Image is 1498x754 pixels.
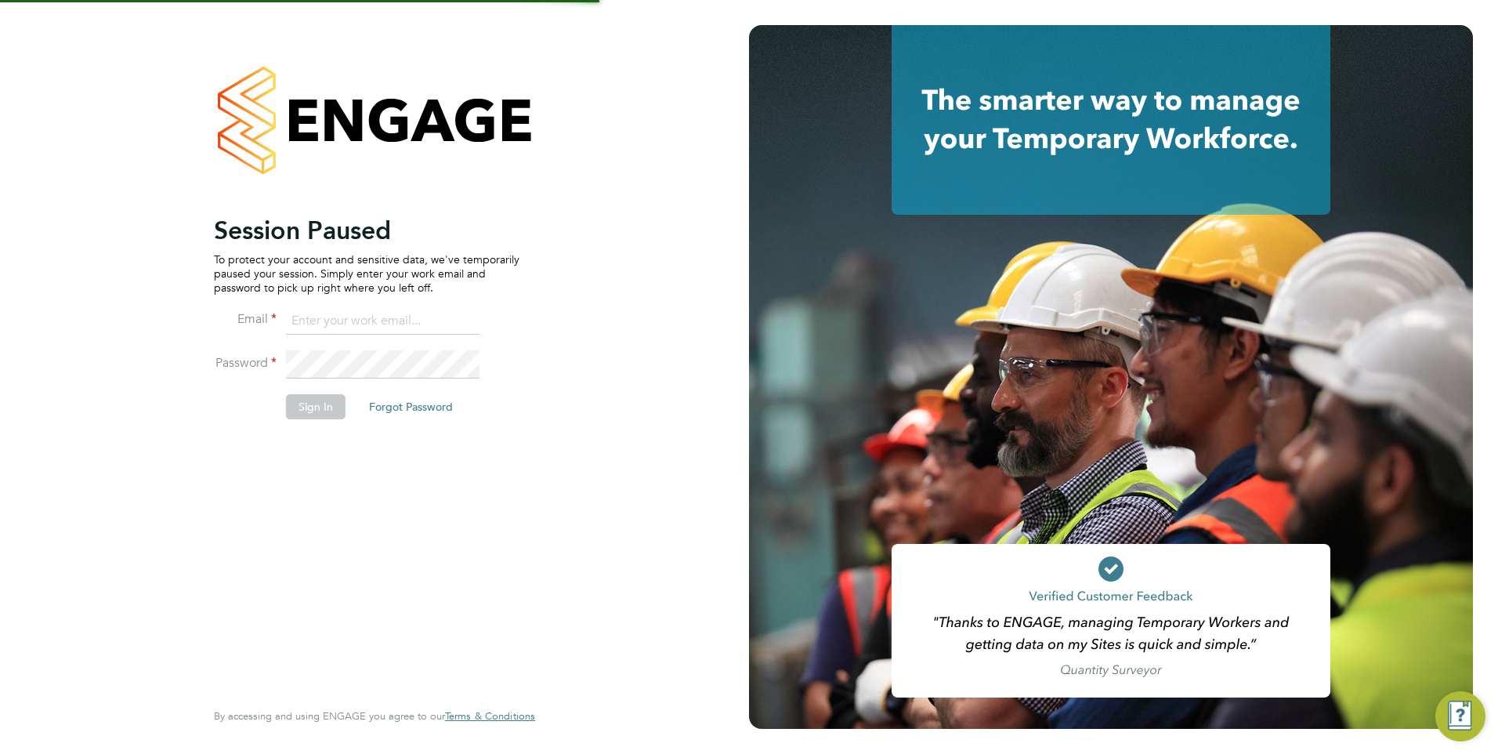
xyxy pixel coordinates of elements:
input: Enter your work email... [286,307,479,335]
label: Email [214,311,277,328]
button: Sign In [286,394,346,419]
label: Password [214,355,277,372]
span: By accessing and using ENGAGE you agree to our [214,709,535,723]
span: Terms & Conditions [445,709,535,723]
a: Terms & Conditions [445,710,535,723]
h2: Session Paused [214,215,519,246]
button: Forgot Password [356,394,465,419]
p: To protect your account and sensitive data, we've temporarily paused your session. Simply enter y... [214,252,519,295]
button: Engage Resource Center [1435,691,1485,741]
